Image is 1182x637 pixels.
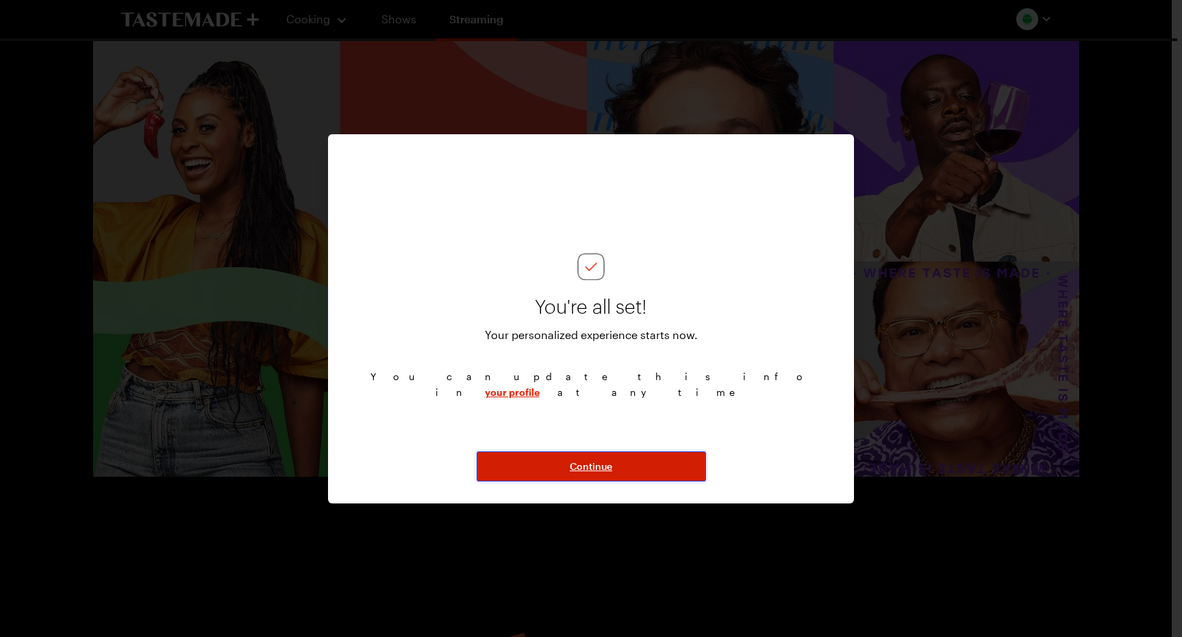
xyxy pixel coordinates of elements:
p: You can update this info in at any time [358,354,824,400]
a: your profile [485,385,540,398]
h5: You're all set! [535,297,647,318]
p: Your personalized experience starts now. [485,327,698,343]
span: Continue [570,460,612,473]
button: NextStepButton [477,451,706,482]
